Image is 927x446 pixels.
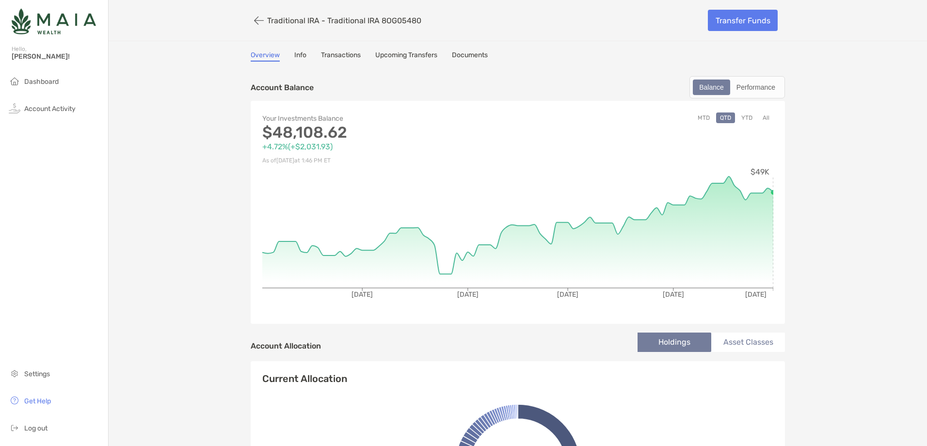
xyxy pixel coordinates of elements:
span: Settings [24,370,50,378]
li: Asset Classes [711,333,785,352]
div: Balance [694,80,729,94]
tspan: [DATE] [457,290,479,299]
button: All [759,112,773,123]
tspan: $49K [751,167,769,176]
span: [PERSON_NAME]! [12,52,102,61]
button: QTD [716,112,735,123]
a: Transactions [321,51,361,62]
img: Zoe Logo [12,4,96,39]
a: Documents [452,51,488,62]
div: Performance [731,80,781,94]
a: Transfer Funds [708,10,778,31]
img: get-help icon [9,395,20,406]
li: Holdings [638,333,711,352]
img: settings icon [9,367,20,379]
h4: Account Allocation [251,341,321,350]
p: $48,108.62 [262,127,518,139]
p: Your Investments Balance [262,112,518,125]
h4: Current Allocation [262,373,347,384]
a: Overview [251,51,280,62]
tspan: [DATE] [663,290,684,299]
p: Account Balance [251,81,314,94]
p: Traditional IRA - Traditional IRA 8OG05480 [267,16,421,25]
tspan: [DATE] [557,290,578,299]
tspan: [DATE] [745,290,767,299]
tspan: [DATE] [352,290,373,299]
img: logout icon [9,422,20,433]
button: YTD [737,112,756,123]
p: +4.72% ( +$2,031.93 ) [262,141,518,153]
span: Log out [24,424,48,432]
a: Info [294,51,306,62]
p: As of [DATE] at 1:46 PM ET [262,155,518,167]
div: segmented control [689,76,785,98]
span: Account Activity [24,105,76,113]
span: Dashboard [24,78,59,86]
a: Upcoming Transfers [375,51,437,62]
button: MTD [694,112,714,123]
span: Get Help [24,397,51,405]
img: household icon [9,75,20,87]
img: activity icon [9,102,20,114]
